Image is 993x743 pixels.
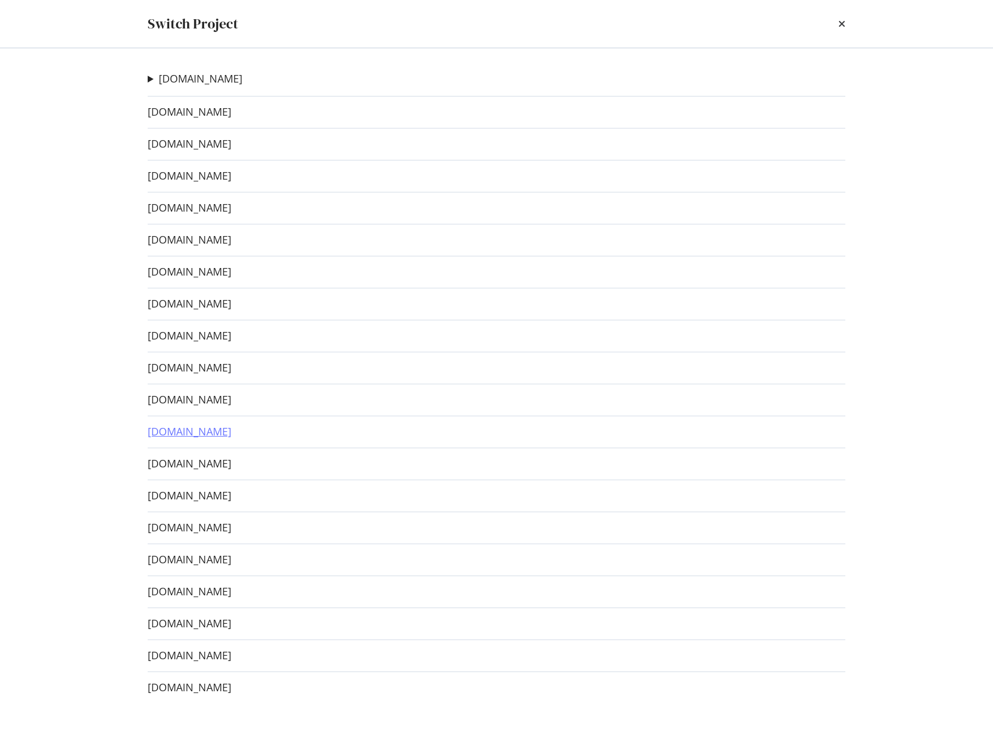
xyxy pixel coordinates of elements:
[838,14,845,34] div: times
[148,362,231,374] a: [DOMAIN_NAME]
[148,234,231,246] a: [DOMAIN_NAME]
[148,170,231,182] a: [DOMAIN_NAME]
[159,73,242,85] a: [DOMAIN_NAME]
[148,106,231,118] a: [DOMAIN_NAME]
[148,585,231,598] a: [DOMAIN_NAME]
[148,330,231,342] a: [DOMAIN_NAME]
[148,266,231,278] a: [DOMAIN_NAME]
[148,72,242,87] summary: [DOMAIN_NAME]
[148,553,231,566] a: [DOMAIN_NAME]
[148,202,231,214] a: [DOMAIN_NAME]
[148,521,231,534] a: [DOMAIN_NAME]
[148,617,231,630] a: [DOMAIN_NAME]
[148,681,231,694] a: [DOMAIN_NAME]
[148,138,231,150] a: [DOMAIN_NAME]
[148,649,231,662] a: [DOMAIN_NAME]
[148,394,231,406] a: [DOMAIN_NAME]
[148,458,231,470] a: [DOMAIN_NAME]
[148,14,238,34] div: Switch Project
[148,426,231,438] a: [DOMAIN_NAME]
[148,490,231,502] a: [DOMAIN_NAME]
[148,298,231,310] a: [DOMAIN_NAME]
